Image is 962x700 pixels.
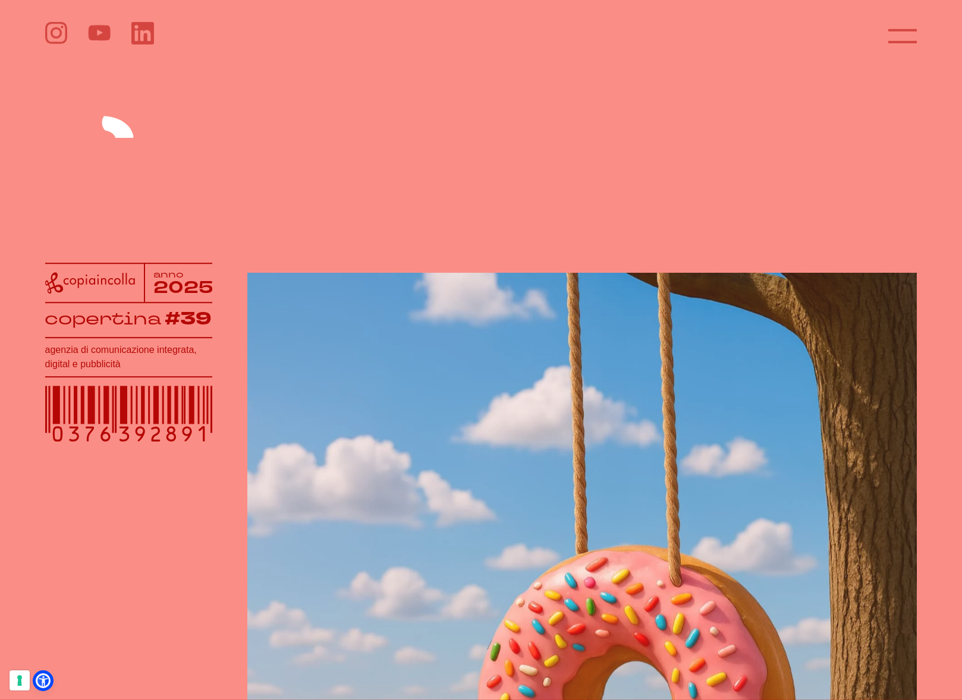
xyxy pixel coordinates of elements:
[153,276,213,298] tspan: 2025
[44,307,161,330] tspan: copertina
[165,307,212,332] tspan: #39
[153,268,184,280] tspan: anno
[10,670,30,690] button: Le tue preferenze relative al consenso per le tecnologie di tracciamento
[45,343,212,371] h1: agenzia di comunicazione integrata, digital e pubblicità
[36,673,51,688] a: Open Accessibility Menu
